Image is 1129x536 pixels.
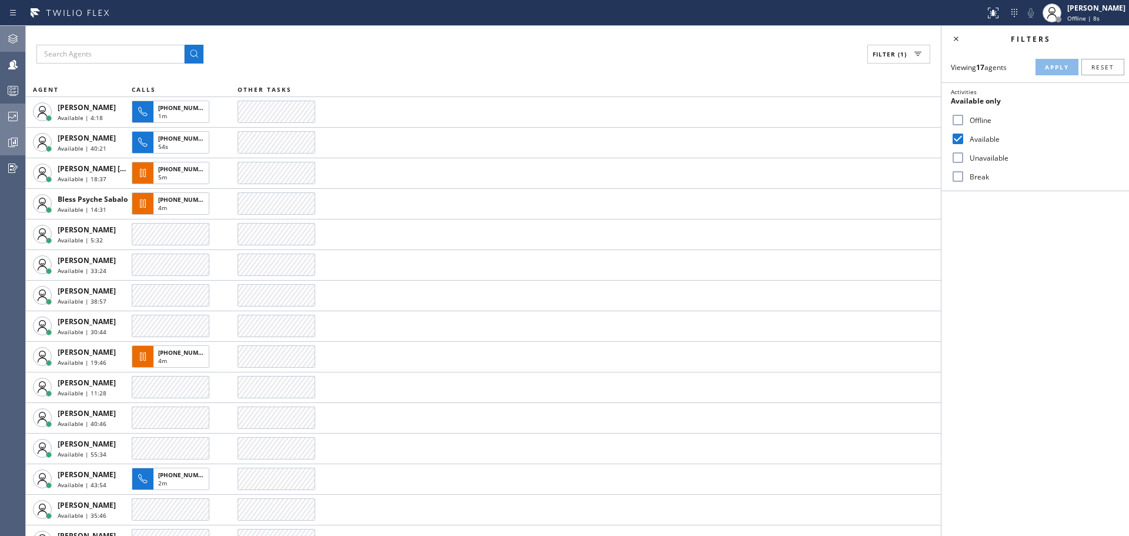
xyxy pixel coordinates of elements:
span: [PERSON_NAME] [58,439,116,449]
div: Activities [951,88,1120,96]
span: [PHONE_NUMBER] [158,195,212,204]
button: [PHONE_NUMBER]5m [132,158,213,188]
span: Filters [1011,34,1051,44]
strong: 17 [976,62,984,72]
span: 54s [158,142,168,151]
span: [PERSON_NAME] [58,408,116,418]
span: 4m [158,357,167,365]
span: Available | 30:44 [58,328,106,336]
label: Unavailable [965,153,1120,163]
span: [PERSON_NAME] [58,255,116,265]
button: [PHONE_NUMBER]54s [132,128,213,157]
span: [PERSON_NAME] [58,378,116,388]
span: Available | 19:46 [58,358,106,367]
span: Available | 14:31 [58,205,106,214]
div: [PERSON_NAME] [1067,3,1125,13]
input: Search Agents [36,45,185,64]
span: Available | 33:24 [58,267,106,275]
span: Apply [1045,63,1069,71]
span: [PERSON_NAME] [58,500,116,510]
span: [PERSON_NAME] [58,286,116,296]
span: Available | 18:37 [58,175,106,183]
button: [PHONE_NUMBER]1m [132,97,213,126]
span: Available | 38:57 [58,297,106,305]
label: Available [965,134,1120,144]
span: Available | 40:46 [58,420,106,428]
span: Available | 43:54 [58,481,106,489]
button: Reset [1081,59,1124,75]
span: [PERSON_NAME] [58,133,116,143]
button: [PHONE_NUMBER]2m [132,464,213,494]
span: [PERSON_NAME] [58,225,116,235]
span: Available only [951,96,1001,106]
span: [PHONE_NUMBER] [158,471,212,479]
span: Available | 5:32 [58,236,103,244]
span: 2m [158,479,167,487]
span: [PHONE_NUMBER] [158,104,212,112]
span: 4m [158,204,167,212]
span: 5m [158,173,167,181]
span: [PERSON_NAME] [58,347,116,357]
button: [PHONE_NUMBER]4m [132,189,213,218]
span: [PHONE_NUMBER] [158,348,212,357]
span: Available | 11:28 [58,389,106,397]
label: Break [965,172,1120,182]
span: [PHONE_NUMBER] [158,134,212,142]
span: [PHONE_NUMBER] [158,165,212,173]
label: Offline [965,115,1120,125]
button: [PHONE_NUMBER]4m [132,342,213,371]
span: Available | 40:21 [58,144,106,152]
button: Mute [1023,5,1039,21]
span: Available | 35:46 [58,511,106,520]
span: [PERSON_NAME] [58,470,116,480]
span: [PERSON_NAME] [PERSON_NAME] [58,164,176,174]
span: CALLS [132,85,156,94]
button: Apply [1036,59,1078,75]
span: Available | 4:18 [58,114,103,122]
span: Viewing agents [951,62,1007,72]
span: Filter (1) [873,50,907,58]
span: Available | 55:34 [58,450,106,458]
span: Bless Psyche Sabalo [58,194,128,204]
span: [PERSON_NAME] [58,102,116,112]
span: Reset [1091,63,1114,71]
span: [PERSON_NAME] [58,317,116,327]
span: 1m [158,112,167,120]
span: Offline | 8s [1067,14,1100,22]
button: Filter (1) [867,45,930,64]
span: AGENT [33,85,59,94]
span: OTHER TASKS [238,85,292,94]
